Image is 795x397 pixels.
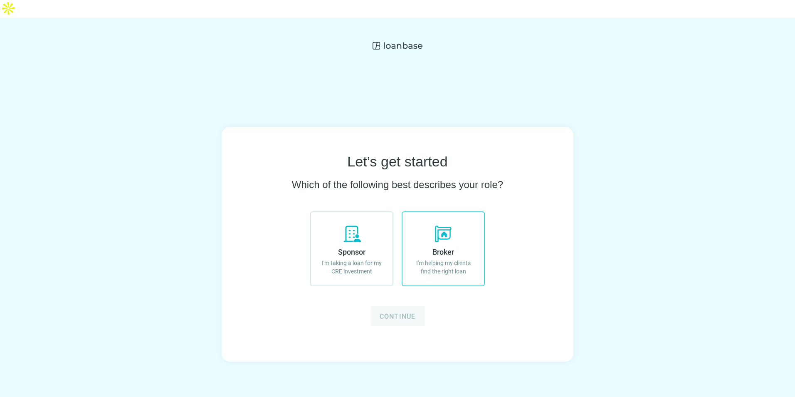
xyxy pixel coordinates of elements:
p: I'm helping my clients find the right loan [411,259,476,275]
h1: Let’s get started [347,154,447,170]
span: Sponsor [338,248,365,256]
p: I'm taking a loan for my CRE investment [319,259,384,275]
button: Continue [371,306,425,326]
span: Broker [432,248,454,256]
h2: Which of the following best describes your role? [292,178,503,191]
